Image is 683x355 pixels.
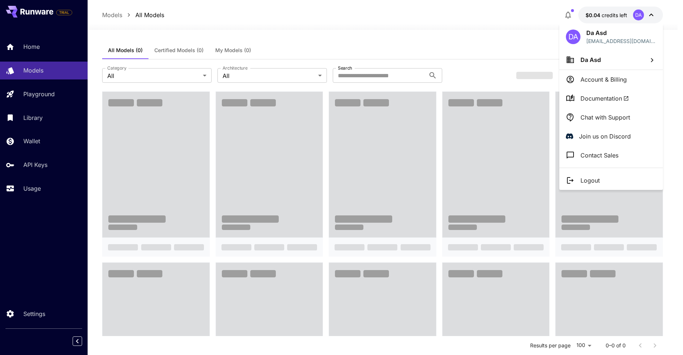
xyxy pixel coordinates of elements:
[580,75,627,84] p: Account & Billing
[580,151,618,160] p: Contact Sales
[586,37,656,45] div: itstep2023perm@gmail.com
[580,176,600,185] p: Logout
[559,50,663,70] button: Da Asd
[586,37,656,45] p: [EMAIL_ADDRESS][DOMAIN_NAME]
[566,30,580,44] div: DA
[579,132,631,141] p: Join us on Discord
[580,113,630,122] p: Chat with Support
[580,56,601,63] span: Da Asd
[580,94,629,103] span: Documentation
[586,28,656,37] p: Da Asd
